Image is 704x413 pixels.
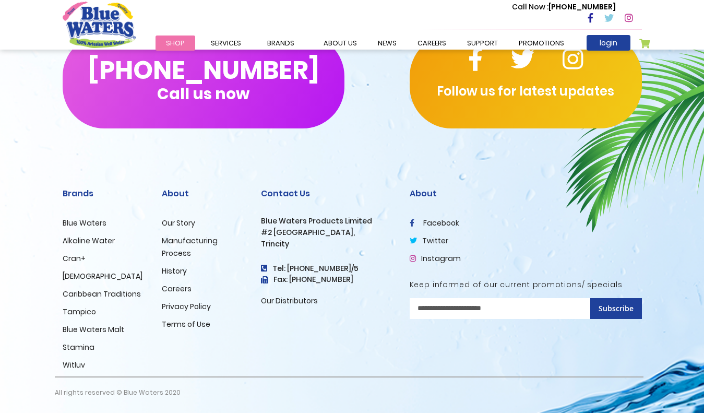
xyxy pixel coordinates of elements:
[261,240,394,249] h3: Trincity
[157,91,249,97] span: Call us now
[162,188,245,198] h2: About
[410,82,642,101] p: Follow us for latest updates
[162,235,218,258] a: Manufacturing Process
[261,188,394,198] h2: Contact Us
[587,35,630,51] a: login
[512,2,616,13] p: [PHONE_NUMBER]
[63,218,106,228] a: Blue Waters
[313,36,367,51] a: about us
[410,188,642,198] h2: About
[508,36,575,51] a: Promotions
[407,36,457,51] a: careers
[63,253,86,264] a: Cran+
[367,36,407,51] a: News
[599,303,634,313] span: Subscribe
[162,266,187,276] a: History
[410,280,642,289] h5: Keep informed of our current promotions/ specials
[261,275,394,284] h3: Fax: [PHONE_NUMBER]
[261,217,394,226] h3: Blue Waters Products Limited
[211,38,241,48] span: Services
[63,271,142,281] a: [DEMOGRAPHIC_DATA]
[63,342,94,352] a: Stamina
[55,377,181,408] p: All rights reserved © Blue Waters 2020
[63,306,96,317] a: Tampico
[162,218,195,228] a: Our Story
[162,319,210,329] a: Terms of Use
[410,235,448,246] a: twitter
[410,253,461,264] a: Instagram
[63,235,115,246] a: Alkaline Water
[261,296,318,306] a: Our Distributors
[261,264,394,273] h4: Tel: [PHONE_NUMBER]/5
[166,38,185,48] span: Shop
[63,2,136,48] a: store logo
[162,284,192,294] a: Careers
[267,38,294,48] span: Brands
[410,218,459,228] a: facebook
[162,301,211,312] a: Privacy Policy
[512,2,548,12] span: Call Now :
[63,360,85,370] a: Witluv
[261,228,394,237] h3: #2 [GEOGRAPHIC_DATA],
[457,36,508,51] a: support
[63,34,344,128] button: [PHONE_NUMBER]Call us now
[590,298,642,319] button: Subscribe
[63,324,124,335] a: Blue Waters Malt
[63,289,141,299] a: Caribbean Traditions
[63,188,146,198] h2: Brands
